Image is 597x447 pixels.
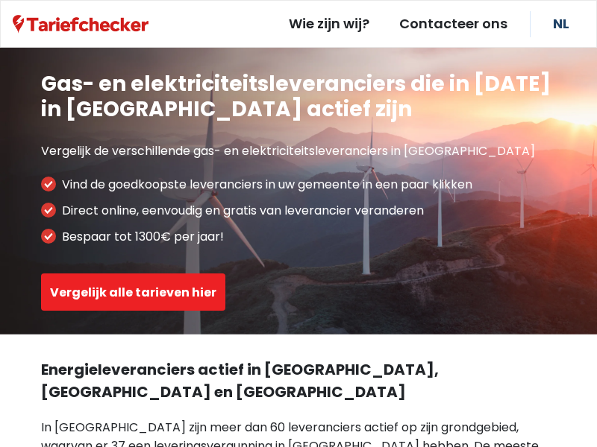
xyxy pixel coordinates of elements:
[41,72,556,121] h1: Gas- en elektriciteitsleveranciers die in [DATE] in [GEOGRAPHIC_DATA] actief zijn
[41,144,556,158] p: Vergelijk de verschillende gas- en elektriciteitsleveranciers in [GEOGRAPHIC_DATA]
[41,273,225,311] button: Vergelijk alle tarieven hier
[41,177,556,191] li: Vind de goedkoopste leveranciers in uw gemeente in een paar klikken
[41,358,556,403] h2: Energieleveranciers actief in [GEOGRAPHIC_DATA], [GEOGRAPHIC_DATA] en [GEOGRAPHIC_DATA]
[13,15,149,34] img: Tariefchecker logo
[41,229,556,244] li: Bespaar tot 1300€ per jaar!
[41,203,556,218] li: Direct online, eenvoudig en gratis van leverancier veranderen
[13,14,149,34] a: Tariefchecker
